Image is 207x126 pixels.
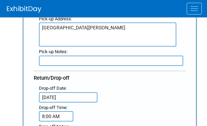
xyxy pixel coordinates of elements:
[39,49,66,54] span: Pick-up Notes
[4,3,142,10] body: Rich Text Area. Press ALT-0 for help.
[187,3,202,14] button: Menu
[39,105,66,110] span: Drop-off Time
[39,86,66,91] span: Drop-off Date
[39,49,68,54] small: :
[39,16,72,21] small: :
[39,105,68,110] small: :
[7,6,41,13] img: ExhibitDay
[34,75,69,81] span: Return/Drop-off
[39,86,67,91] small: :
[39,16,71,21] span: Pick-up Address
